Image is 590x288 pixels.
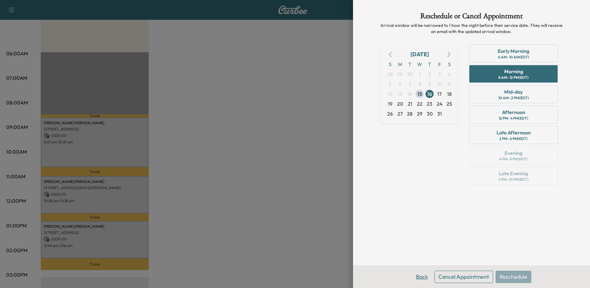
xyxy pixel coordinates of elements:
[447,90,452,98] span: 18
[498,75,529,80] div: 8 AM - 12 PM (EDT)
[499,116,528,121] div: 12 PM - 4 PM (EDT)
[437,80,442,88] span: 10
[397,100,403,108] span: 20
[397,70,403,78] span: 29
[498,55,529,60] div: 6 AM - 10 AM (EDT)
[434,271,493,283] button: Cancel Appointment
[410,50,429,59] div: [DATE]
[388,100,393,108] span: 19
[418,80,421,88] span: 8
[428,70,431,78] span: 2
[434,59,444,69] span: F
[437,100,442,108] span: 24
[417,110,422,117] span: 29
[395,59,405,69] span: M
[407,110,413,117] span: 28
[380,12,563,22] h1: Reschedule or Cancel Appointment
[397,110,403,117] span: 27
[448,70,451,78] span: 4
[389,80,392,88] span: 5
[399,80,401,88] span: 6
[418,90,422,98] span: 15
[428,80,431,88] span: 9
[444,59,454,69] span: S
[409,80,411,88] span: 7
[405,59,415,69] span: T
[419,70,421,78] span: 1
[427,110,433,117] span: 30
[398,90,402,98] span: 13
[438,70,441,78] span: 3
[447,100,452,108] span: 25
[387,110,393,117] span: 26
[408,100,412,108] span: 21
[380,22,563,35] p: Arrival window will be narrowed to 1 hour the night before their service date. They will receive ...
[412,271,432,283] button: Back
[427,100,432,108] span: 23
[497,129,531,136] div: Late Afternoon
[385,59,395,69] span: S
[504,88,523,95] div: Mid-day
[388,90,393,98] span: 12
[387,70,393,78] span: 28
[425,59,434,69] span: T
[504,68,523,75] div: Morning
[417,100,422,108] span: 22
[447,80,451,88] span: 11
[498,95,529,100] div: 10 AM - 2 PM (EDT)
[499,136,528,141] div: 2 PM - 6 PM (EDT)
[502,108,525,116] div: Afternoon
[498,47,529,55] div: Early Morning
[407,90,412,98] span: 14
[437,110,442,117] span: 31
[415,59,425,69] span: W
[427,90,432,98] span: 16
[437,90,442,98] span: 17
[407,70,413,78] span: 30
